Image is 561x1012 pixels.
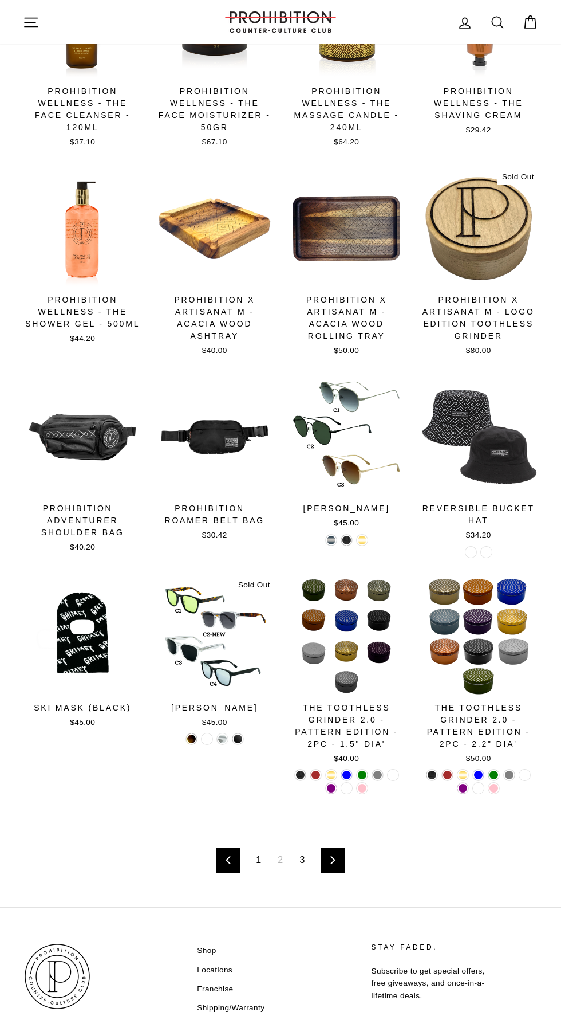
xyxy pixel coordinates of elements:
a: The Toothless Grinder 2.0 - Pattern Edition - 2PC - 1.5" Dia'$40.00 [287,577,406,768]
div: $64.20 [287,136,406,148]
a: PROHIBITION X ARTISANAT M - ACACIA WOOD ROLLING TRAY$50.00 [287,169,406,360]
div: $45.00 [23,717,143,728]
div: Prohibition Wellness - The Massage Candle - 240ML [287,85,406,134]
a: 1 [249,851,268,869]
a: PROHIBITION X ARTISANAT M - LOGO EDITION TOOTHLESS GRINDER$80.00 [419,169,539,360]
div: Prohibition Wellness - The Face Cleanser - 120ML [23,85,143,134]
div: Prohibition Wellness - The Face Moisturizer - 50GR [155,85,275,134]
a: REVERSIBLE BUCKET HAT$34.20 [419,378,539,545]
div: PROHIBITION X ARTISANAT M - LOGO EDITION TOOTHLESS GRINDER [419,294,539,342]
a: 3 [293,851,312,869]
div: Prohibition – Roamer Belt Bag [155,503,275,527]
div: Prohibition – Adventurer Shoulder Bag [23,503,143,539]
div: $67.10 [155,136,275,148]
a: The Toothless Grinder 2.0 - Pattern Edition - 2PC - 2.2" Dia'$50.00 [419,577,539,768]
p: Subscribe to get special offers, free giveaways, and once-in-a-lifetime deals. [372,965,499,1002]
div: $30.42 [155,529,275,541]
div: $29.42 [419,124,539,136]
p: STAY FADED. [372,942,499,953]
div: $37.10 [23,136,143,148]
a: Prohibition Wellness - The Shower Gel - 500ML$44.20 [23,169,143,348]
img: PROHIBITION COUNTER-CULTURE CLUB [23,942,92,1011]
a: [PERSON_NAME]$45.00 [287,378,406,533]
div: $44.20 [23,333,143,344]
div: [PERSON_NAME] [155,702,275,714]
div: $40.00 [155,345,275,356]
div: $45.00 [155,717,275,728]
div: $50.00 [419,753,539,764]
div: Ski Mask (Black) [23,702,143,714]
a: Prohibition – Roamer Belt Bag$30.42 [155,378,275,545]
div: Prohibition Wellness - The Shaving Cream [419,85,539,121]
div: $40.20 [23,542,143,553]
a: [PERSON_NAME]$45.00 [155,577,275,732]
div: The Toothless Grinder 2.0 - Pattern Edition - 2PC - 2.2" Dia' [419,702,539,750]
a: Locations [197,962,232,979]
div: $45.00 [287,517,406,529]
a: Shop [197,942,216,959]
a: Prohibition – Adventurer Shoulder Bag$40.20 [23,378,143,557]
div: $40.00 [287,753,406,764]
div: Sold Out [233,577,274,593]
div: $80.00 [419,345,539,356]
div: $50.00 [287,345,406,356]
div: $34.20 [419,529,539,541]
div: [PERSON_NAME] [287,503,406,515]
div: Sold Out [497,169,538,185]
span: 2 [271,851,290,869]
a: Ski Mask (Black)$45.00 [23,577,143,732]
div: Prohibition Wellness - The Shower Gel - 500ML [23,294,143,330]
img: PROHIBITION COUNTER-CULTURE CLUB [223,11,338,33]
div: The Toothless Grinder 2.0 - Pattern Edition - 2PC - 1.5" Dia' [287,702,406,750]
div: PROHIBITION X ARTISANAT M - ACACIA WOOD ASHTRAY [155,294,275,342]
a: Franchise [197,980,233,998]
div: REVERSIBLE BUCKET HAT [419,503,539,527]
a: PROHIBITION X ARTISANAT M - ACACIA WOOD ASHTRAY$40.00 [155,169,275,360]
div: PROHIBITION X ARTISANAT M - ACACIA WOOD ROLLING TRAY [287,294,406,342]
